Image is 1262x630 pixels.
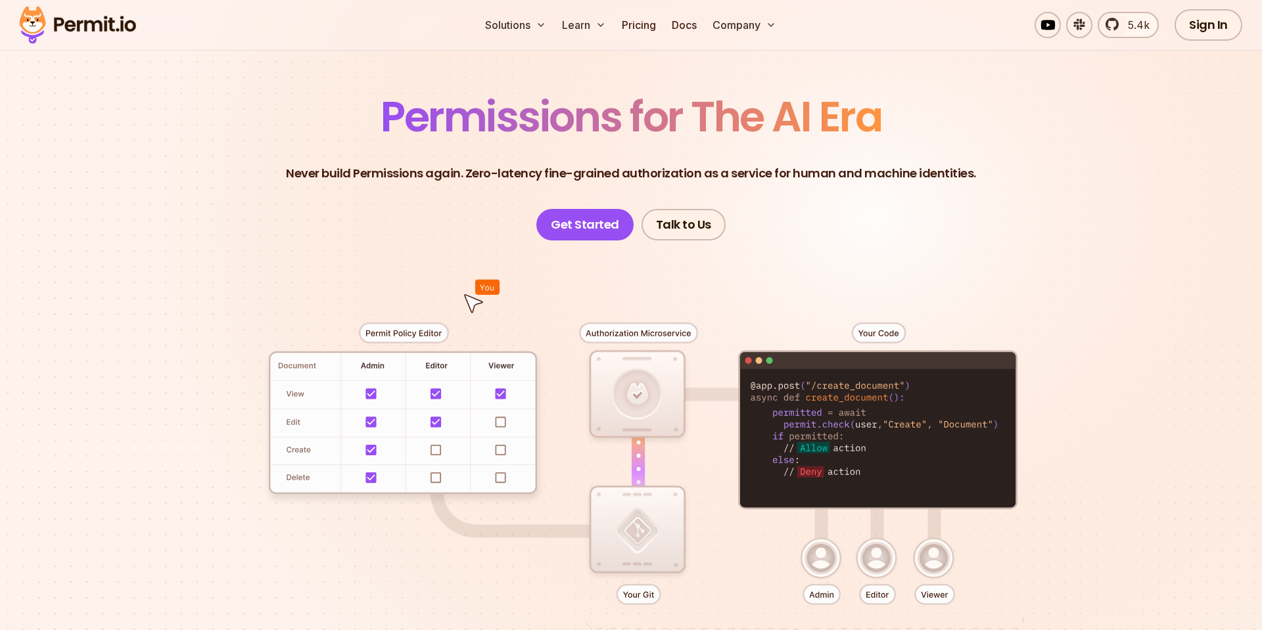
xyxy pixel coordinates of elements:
[381,87,881,146] span: Permissions for The AI Era
[286,164,976,183] p: Never build Permissions again. Zero-latency fine-grained authorization as a service for human and...
[617,12,661,38] a: Pricing
[666,12,702,38] a: Docs
[642,209,726,240] a: Talk to Us
[1120,17,1150,33] span: 5.4k
[536,209,634,240] a: Get Started
[557,12,611,38] button: Learn
[13,3,142,47] img: Permit logo
[480,12,551,38] button: Solutions
[1098,12,1159,38] a: 5.4k
[1175,9,1242,41] a: Sign In
[707,12,782,38] button: Company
